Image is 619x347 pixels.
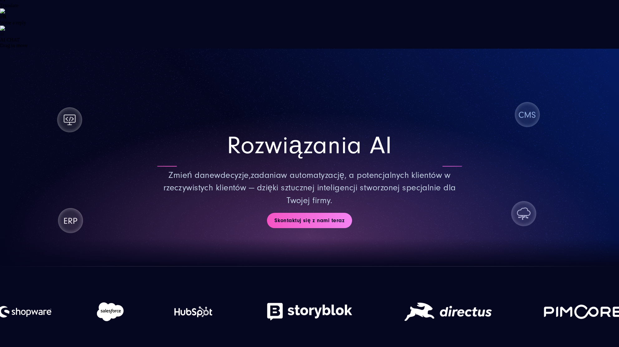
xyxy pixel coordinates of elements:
[214,170,220,180] font: w
[168,170,214,180] font: Zmień dane
[401,291,495,332] img: logo_directus_white | Rozwiązania AI SUNZINET
[97,291,124,332] img: salesforce-logo_white | Rozwiązania AI SUNZINET
[220,170,249,180] font: decyzje
[163,170,456,205] font: w automatyzację, a potencjalnych klientów w rzeczywistych klientów — dzięki sztucznej inteligencj...
[251,170,281,180] font: zadania
[263,291,356,332] img: logo_storyblok_white | Rozwiązania AI SUNZINET
[249,170,251,180] font: ,
[267,213,352,228] a: Skontaktuj się z nami teraz
[227,132,392,159] font: Rozwiązania AI
[169,291,218,332] img: hubspot-logo_white | Rozwiązania AI SUNZINET
[274,217,345,224] font: Skontaktuj się z nami teraz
